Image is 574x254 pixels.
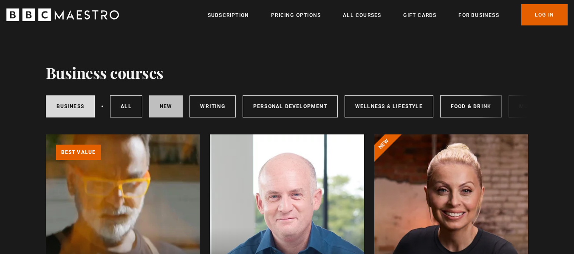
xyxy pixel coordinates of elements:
a: Business [46,95,95,117]
a: Writing [189,95,235,117]
nav: Primary [208,4,568,25]
svg: BBC Maestro [6,8,119,21]
a: Pricing Options [271,11,321,20]
a: Wellness & Lifestyle [345,95,433,117]
a: Gift Cards [403,11,436,20]
h1: Business courses [46,64,164,81]
a: Personal Development [243,95,338,117]
p: Best value [56,145,101,160]
a: New [149,95,183,117]
a: Food & Drink [440,95,502,117]
a: All [110,95,142,117]
a: All Courses [343,11,381,20]
a: For business [458,11,499,20]
a: Subscription [208,11,249,20]
a: Log In [521,4,568,25]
